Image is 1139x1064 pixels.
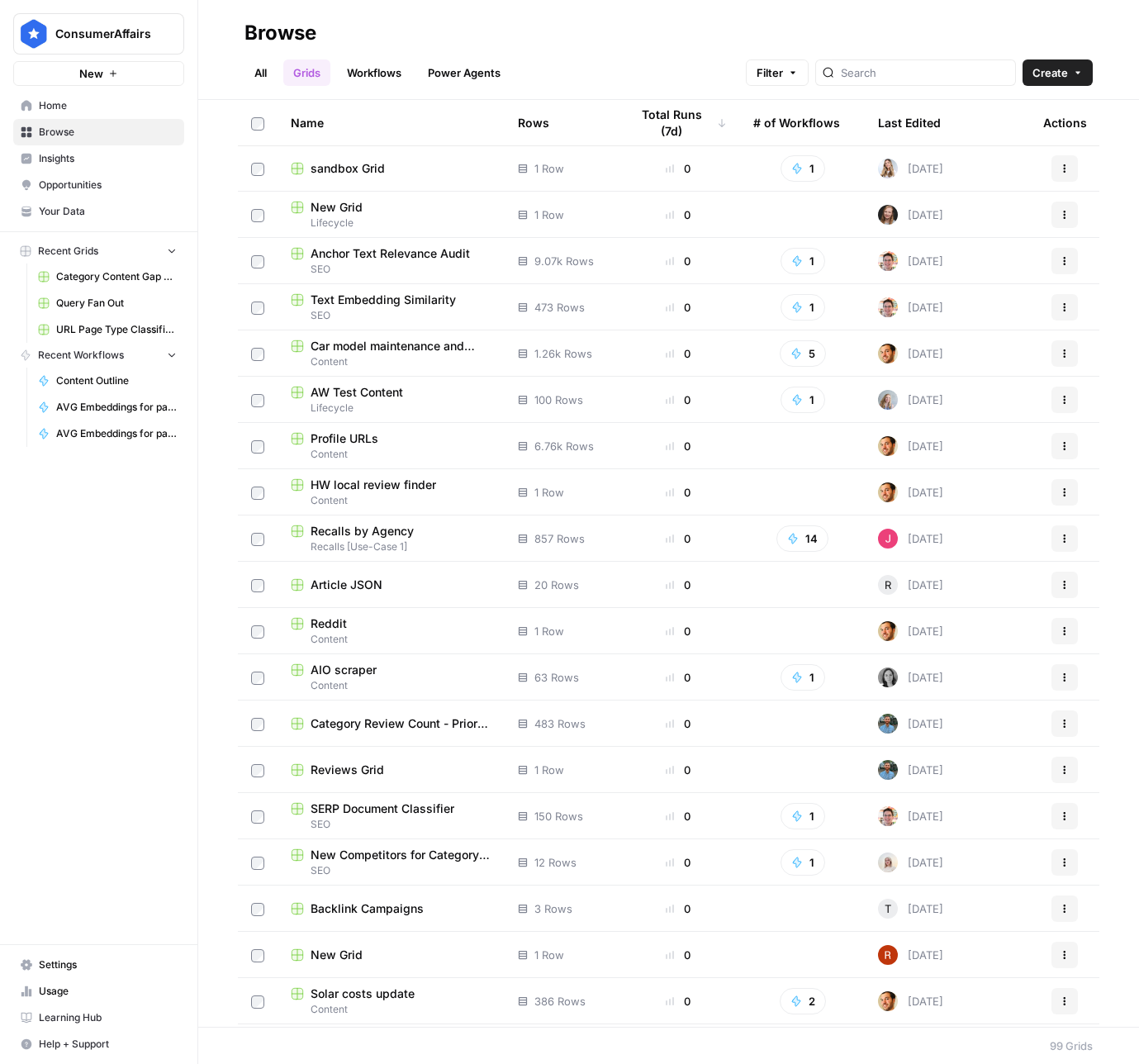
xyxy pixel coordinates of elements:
[311,477,436,493] span: HW local review finder
[780,988,826,1014] button: 2
[629,993,727,1009] div: 0
[13,145,184,172] a: Insights
[13,13,184,55] button: Workspace: ConsumerAffairs
[629,160,727,177] div: 0
[291,715,491,732] a: Category Review Count - Prior Year
[39,204,177,219] span: Your Data
[291,632,491,647] span: Content
[79,65,103,82] span: New
[885,900,891,917] span: T
[291,354,491,369] span: Content
[244,59,277,86] a: All
[311,800,454,817] span: SERP Document Classifier
[337,59,411,86] a: Workflows
[629,392,727,408] div: 0
[629,438,727,454] div: 0
[629,762,727,778] div: 0
[534,854,577,871] span: 12 Rows
[311,245,470,262] span: Anchor Text Relevance Audit
[878,100,941,145] div: Last Edited
[878,205,943,225] div: [DATE]
[38,348,124,363] span: Recent Workflows
[291,292,491,323] a: Text Embedding SimilaritySEO
[311,430,378,447] span: Profile URLs
[753,100,840,145] div: # of Workflows
[39,1037,177,1052] span: Help + Support
[878,667,898,687] img: w3a8n3vw1zy83lgbq5pqpr3egbqh
[534,438,594,454] span: 6.76k Rows
[56,296,177,311] span: Query Fan Out
[534,345,592,362] span: 1.26k Rows
[55,26,155,42] span: ConsumerAffairs
[291,384,491,416] a: AW Test ContentLifecycle
[781,248,825,274] button: 1
[291,863,491,878] span: SEO
[781,803,825,829] button: 1
[878,853,943,872] div: [DATE]
[878,482,898,502] img: 7dkj40nmz46gsh6f912s7bk0kz0q
[244,20,316,46] div: Browse
[878,853,898,872] img: zwguj5jwkkbq1cglcxd91g6sxmyw
[534,207,564,223] span: 1 Row
[291,523,491,554] a: Recalls by AgencyRecalls [Use-Case 1]
[311,292,456,308] span: Text Embedding Similarity
[39,178,177,192] span: Opportunities
[878,714,943,734] div: [DATE]
[534,947,564,963] span: 1 Row
[534,623,564,639] span: 1 Row
[534,715,586,732] span: 483 Rows
[311,715,491,732] span: Category Review Count - Prior Year
[534,900,572,917] span: 3 Rows
[878,714,898,734] img: cey2xrdcekjvnatjucu2k7sm827y
[878,991,898,1011] img: 7dkj40nmz46gsh6f912s7bk0kz0q
[291,447,491,462] span: Content
[56,269,177,284] span: Category Content Gap Analysis
[13,61,184,86] button: New
[534,160,564,177] span: 1 Row
[31,394,184,420] a: AVG Embeddings for page and Target Keyword
[781,849,825,876] button: 1
[534,762,564,778] span: 1 Row
[291,401,491,416] span: Lifecycle
[56,373,177,388] span: Content Outline
[878,297,898,317] img: cligphsu63qclrxpa2fa18wddixk
[878,251,943,271] div: [DATE]
[38,244,98,259] span: Recent Grids
[629,900,727,917] div: 0
[629,207,727,223] div: 0
[13,1031,184,1057] button: Help + Support
[878,667,943,687] div: [DATE]
[13,172,184,198] a: Opportunities
[31,316,184,343] a: URL Page Type Classification
[1032,64,1068,81] span: Create
[291,262,491,277] span: SEO
[629,577,727,593] div: 0
[1050,1038,1093,1054] div: 99 Grids
[291,900,491,917] a: Backlink Campaigns
[39,1010,177,1025] span: Learning Hub
[311,662,377,678] span: AIO scraper
[781,155,825,182] button: 1
[13,978,184,1005] a: Usage
[291,493,491,508] span: Content
[291,1002,491,1017] span: Content
[291,100,491,145] div: Name
[311,577,382,593] span: Article JSON
[39,98,177,113] span: Home
[629,530,727,547] div: 0
[629,299,727,316] div: 0
[878,344,943,363] div: [DATE]
[534,530,585,547] span: 857 Rows
[885,577,891,593] span: R
[878,621,898,641] img: 7dkj40nmz46gsh6f912s7bk0kz0q
[878,159,898,178] img: 6lzcvtqrom6glnstmpsj9w10zs8o
[878,390,943,410] div: [DATE]
[518,100,549,145] div: Rows
[311,338,491,354] span: Car model maintenance and repairs
[311,947,363,963] span: New Grid
[878,529,943,549] div: [DATE]
[311,986,415,1002] span: Solar costs update
[311,199,363,216] span: New Grid
[311,160,385,177] span: sandbox Grid
[878,806,943,826] div: [DATE]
